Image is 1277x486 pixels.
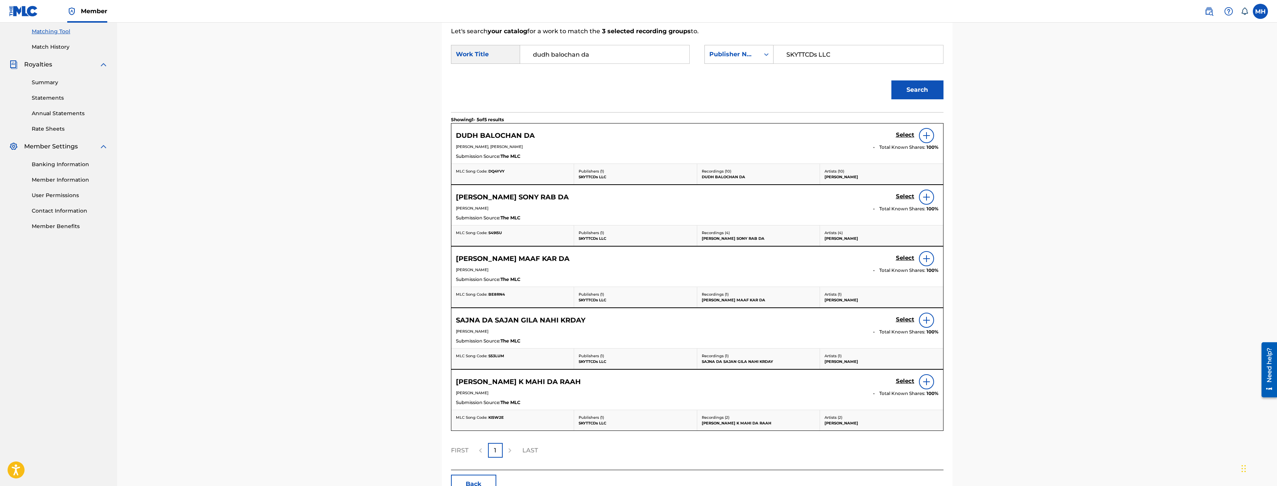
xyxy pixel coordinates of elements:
p: Recordings ( 2 ) [702,415,815,420]
span: Submission Source: [456,214,500,221]
h5: Select [896,193,914,200]
span: Total Known Shares: [879,390,926,397]
p: [PERSON_NAME] [825,359,939,364]
span: MLC Song Code: [456,353,487,358]
a: Contact Information [32,207,108,215]
button: Search [891,80,943,99]
h5: SAJNA DA SAJAN GILA NAHI KRDAY [456,316,585,325]
img: Member Settings [9,142,18,151]
div: User Menu [1253,4,1268,19]
span: Submission Source: [456,276,500,283]
p: Recordings ( 1 ) [702,292,815,297]
span: Submission Source: [456,399,500,406]
span: Total Known Shares: [879,329,926,335]
form: Search Form [451,36,943,112]
p: Recordings ( 4 ) [702,230,815,236]
a: Public Search [1201,4,1217,19]
p: Artists ( 10 ) [825,168,939,174]
span: Member [81,7,107,15]
span: Royalties [24,60,52,69]
span: 100 % [926,390,939,397]
a: Summary [32,79,108,86]
p: [PERSON_NAME] MAAF KAR DA [702,297,815,303]
p: LAST [522,446,538,455]
span: [PERSON_NAME] [456,267,488,272]
span: Total Known Shares: [879,205,926,212]
span: [PERSON_NAME] [456,329,488,334]
p: DUDH BALOCHAN DA [702,174,815,180]
span: 100 % [926,144,939,151]
span: The MLC [500,214,520,221]
p: [PERSON_NAME] [825,236,939,241]
img: info [922,377,931,386]
a: Annual Statements [32,110,108,117]
a: Matching Tool [32,28,108,35]
p: Artists ( 1 ) [825,353,939,359]
span: S49I5U [488,230,502,235]
img: info [922,254,931,263]
p: SKYTTCDs LLC [579,236,692,241]
span: The MLC [500,338,520,344]
span: 100 % [926,267,939,274]
p: Recordings ( 1 ) [702,353,815,359]
p: SKYTTCDs LLC [579,359,692,364]
span: Submission Source: [456,153,500,160]
p: [PERSON_NAME] SONY RAB DA [702,236,815,241]
p: SAJNA DA SAJAN GILA NAHI KRDAY [702,359,815,364]
img: Top Rightsholder [67,7,76,16]
span: [PERSON_NAME], [PERSON_NAME] [456,144,523,149]
h5: KOTHE CHAR K MAHI DA RAAH [456,378,581,386]
span: 100 % [926,329,939,335]
span: [PERSON_NAME] [456,390,488,395]
span: S53LUM [488,353,504,358]
p: Publishers ( 1 ) [579,168,692,174]
h5: Select [896,255,914,262]
p: [PERSON_NAME] K MAHI DA RAAH [702,420,815,426]
h5: BABU SANU MAAF KAR DA [456,255,570,263]
p: Artists ( 2 ) [825,415,939,420]
img: info [922,193,931,202]
p: SKYTTCDs LLC [579,420,692,426]
a: Member Benefits [32,222,108,230]
span: 100 % [926,205,939,212]
div: Publisher Name [709,50,755,59]
span: DQ4YVY [488,169,505,174]
span: Member Settings [24,142,78,151]
span: MLC Song Code: [456,169,487,174]
p: Publishers ( 1 ) [579,353,692,359]
h5: DUDH BALOCHAN DA [456,131,535,140]
h5: SHUKAR MANAVA SONY RAB DA [456,193,569,202]
p: Publishers ( 1 ) [579,230,692,236]
p: Let's search for a work to match the to. [451,27,943,36]
p: Publishers ( 1 ) [579,292,692,297]
span: KI5W2E [488,415,504,420]
strong: 3 selected recording groups [600,28,691,35]
p: FIRST [451,446,468,455]
p: [PERSON_NAME] [825,174,939,180]
a: Rate Sheets [32,125,108,133]
a: Banking Information [32,160,108,168]
p: [PERSON_NAME] [825,420,939,426]
p: Artists ( 1 ) [825,292,939,297]
div: Chat Widget [1239,450,1277,486]
img: info [922,316,931,325]
img: MLC Logo [9,6,38,17]
img: expand [99,60,108,69]
img: info [922,131,931,140]
h5: Select [896,131,914,139]
div: Notifications [1241,8,1248,15]
p: Artists ( 4 ) [825,230,939,236]
img: Royalties [9,60,18,69]
h5: Select [896,316,914,323]
h5: Select [896,378,914,385]
span: [PERSON_NAME] [456,206,488,211]
p: Recordings ( 10 ) [702,168,815,174]
div: Drag [1241,457,1246,480]
img: search [1204,7,1214,16]
span: MLC Song Code: [456,230,487,235]
span: Total Known Shares: [879,267,926,274]
span: The MLC [500,276,520,283]
p: Publishers ( 1 ) [579,415,692,420]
